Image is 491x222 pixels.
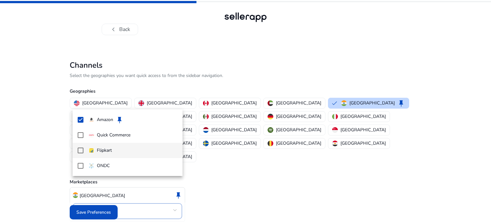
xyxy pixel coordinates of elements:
p: ONDC [97,162,110,169]
img: ondc-sm.webp [89,163,94,169]
img: quick-commerce.gif [89,132,94,138]
img: flipkart.svg [89,148,94,153]
p: Flipkart [97,147,112,154]
img: amazon.svg [89,117,94,123]
span: keep [116,116,123,124]
p: Amazon [97,116,113,123]
p: Quick Commerce [97,132,130,139]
